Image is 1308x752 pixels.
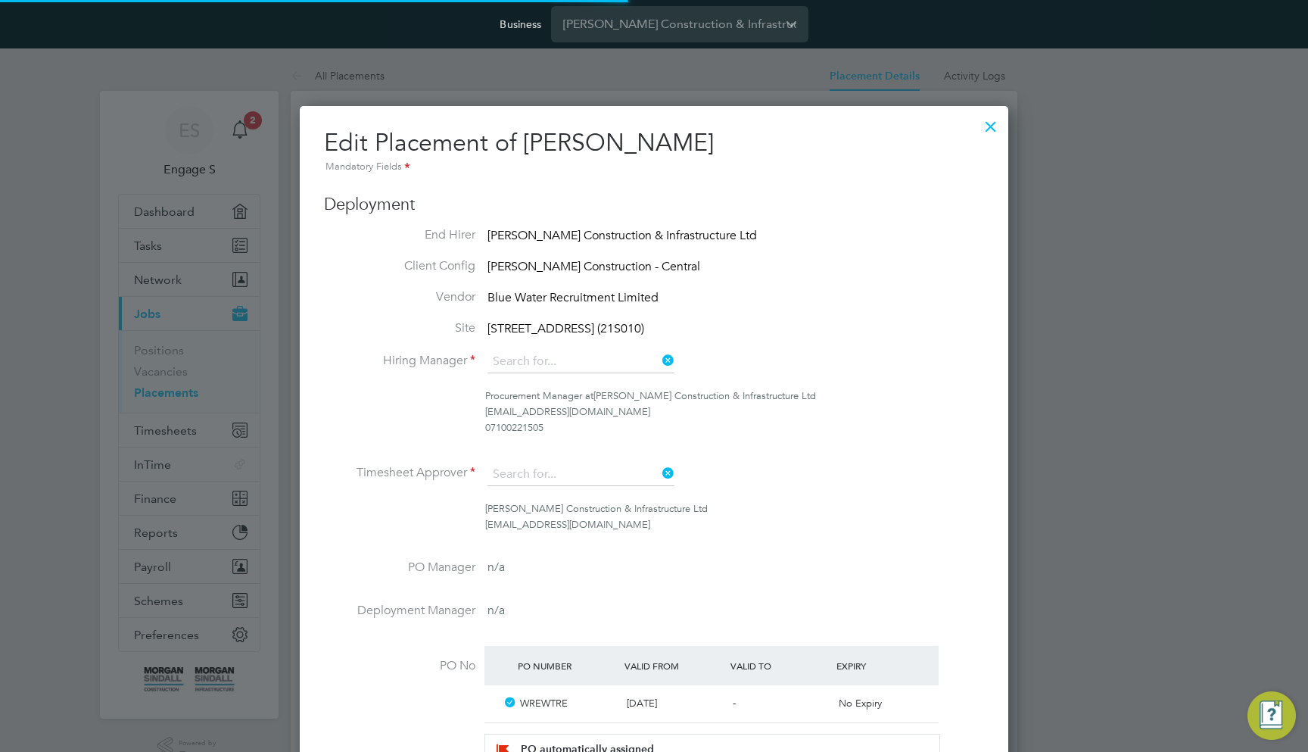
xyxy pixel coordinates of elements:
span: n/a [487,603,505,618]
label: End Hirer [324,227,475,243]
div: [DATE] [621,691,727,716]
div: [EMAIL_ADDRESS][DOMAIN_NAME] [485,404,984,420]
span: n/a [487,560,505,575]
span: [PERSON_NAME] Construction & Infrastructure Ltd [487,228,757,243]
label: Vendor [324,289,475,305]
div: Valid From [621,652,727,679]
div: No Expiry [833,691,939,716]
div: Mandatory Fields [324,159,984,176]
div: PO Number [514,652,620,679]
span: [STREET_ADDRESS] (21S010) [487,321,644,336]
div: Expiry [833,652,939,679]
h3: Deployment [324,194,984,216]
label: Hiring Manager [324,353,475,369]
div: Valid To [727,652,833,679]
input: Search for... [487,351,674,373]
label: Site [324,320,475,336]
div: 07100221505 [485,420,984,436]
label: PO Manager [324,560,475,576]
label: Deployment Manager [324,603,475,619]
label: PO No [324,658,475,674]
label: Timesheet Approver [324,465,475,481]
span: [PERSON_NAME] Construction & Infrastructure Ltd [593,389,816,402]
div: - [727,691,833,716]
span: Procurement Manager at [485,389,593,402]
label: Business [500,17,541,31]
span: [PERSON_NAME] Construction & Infrastructure Ltd [485,502,708,515]
span: [EMAIL_ADDRESS][DOMAIN_NAME] [485,518,650,531]
label: Client Config [324,258,475,274]
div: WREWTRE [514,691,620,716]
button: Engage Resource Center [1247,691,1296,740]
span: Edit Placement of [PERSON_NAME] [324,128,714,158]
span: [PERSON_NAME] Construction - Central [487,259,700,274]
input: Search for... [487,463,674,486]
span: Blue Water Recruitment Limited [487,290,659,305]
